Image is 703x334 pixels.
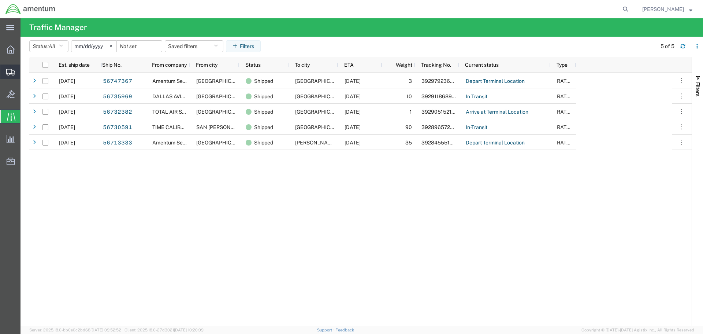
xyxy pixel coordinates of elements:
[196,140,249,146] span: Fort Belvoir
[335,328,354,332] a: Feedback
[59,140,75,146] span: 09/04/2025
[465,91,488,103] a: In-Transit
[405,140,412,146] span: 35
[295,93,347,99] span: Fort Belvoir
[421,62,451,68] span: Tracking No.
[152,78,207,84] span: Amentum Services, Inc.
[581,327,694,333] span: Copyright © [DATE]-[DATE] Agistix Inc., All Rights Reserved
[165,40,223,52] button: Saved filters
[152,93,207,99] span: DALLAS AVIATION INC
[557,109,573,115] span: RATED
[317,328,335,332] a: Support
[295,124,347,130] span: Fort Belvoir
[557,140,573,146] span: RATED
[29,18,87,37] h4: Traffic Manager
[465,122,488,133] a: In-Transit
[117,41,162,52] input: Not set
[557,93,573,99] span: RATED
[557,78,573,84] span: RATED
[465,106,529,118] a: Arrive at Terminal Location
[174,328,204,332] span: [DATE] 10:20:09
[661,43,674,50] div: 5 of 5
[557,124,573,130] span: RATED
[465,137,525,149] a: Depart Terminal Location
[295,109,347,115] span: Fort Belvoir
[152,124,202,130] span: TIME CALIBRATIONS
[254,104,273,120] span: Shipped
[642,5,693,14] button: [PERSON_NAME]
[405,124,412,130] span: 90
[103,137,133,149] a: 56713333
[345,124,361,130] span: 09/11/2025
[409,78,412,84] span: 3
[695,82,701,96] span: Filters
[254,89,273,104] span: Shipped
[59,62,90,68] span: Est. ship date
[152,140,207,146] span: Amentum Services, Inc.
[196,124,250,130] span: SAN ANGELO
[421,93,458,99] span: 392911868926
[345,78,361,84] span: 09/09/2025
[124,328,204,332] span: Client: 2025.18.0-27d3021
[254,73,273,89] span: Shipped
[196,78,249,84] span: Springfield
[421,124,460,130] span: 392896572700
[465,62,499,68] span: Current status
[29,40,68,52] button: Status:All
[388,62,412,68] span: Weight
[557,62,568,68] span: Type
[59,109,75,115] span: 09/05/2025
[29,328,121,332] span: Server: 2025.18.0-bb0e0c2bd68
[59,78,75,84] span: 09/08/2025
[465,76,525,87] a: Depart Terminal Location
[103,106,133,118] a: 56732382
[196,93,249,99] span: ARLINGTON
[345,140,361,146] span: 09/09/2025
[421,109,458,115] span: 392905152175
[295,62,310,68] span: To city
[254,120,273,135] span: Shipped
[5,4,56,15] img: logo
[49,43,55,49] span: All
[59,93,75,99] span: 09/05/2025
[196,109,249,115] span: MIAMI
[103,76,133,87] a: 56747367
[71,41,116,52] input: Not set
[152,109,214,115] span: TOTAL AIR SERVICES INC
[406,93,412,99] span: 10
[103,91,133,103] a: 56735969
[245,62,261,68] span: Status
[152,62,187,68] span: From company
[102,62,122,68] span: Ship No.
[344,62,354,68] span: ETA
[295,140,337,146] span: Irving
[196,62,217,68] span: From city
[345,109,361,115] span: 09/09/2025
[90,328,121,332] span: [DATE] 09:52:52
[59,124,75,130] span: 09/05/2025
[642,5,684,13] span: Bobby Allison
[421,78,460,84] span: 392979236894
[421,140,459,146] span: 392845551928
[226,40,261,52] button: Filters
[295,78,347,84] span: Fort Belvoir
[345,93,361,99] span: 09/08/2025
[254,135,273,150] span: Shipped
[103,122,133,133] a: 56730591
[410,109,412,115] span: 1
